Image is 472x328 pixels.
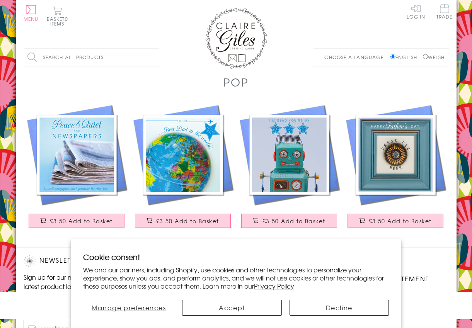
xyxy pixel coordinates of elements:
[407,4,425,19] a: Log In
[342,102,449,208] img: Father's Day Card, Happy Father's Day, Press for Beer
[130,102,236,208] img: Father's Day Card, Globe, Best Dad in the World
[254,281,294,291] a: Privacy Policy
[324,54,389,61] p: Choose a language:
[83,252,389,262] h2: Cookie consent
[83,266,389,290] p: We and our partners, including Shopify, use cookies and other technologies to personalize your ex...
[92,303,166,312] span: Manage preferences
[50,15,68,27] span: 0 items
[29,214,124,228] button: £3.50 Add to Basket
[83,300,174,316] button: Manage preferences
[423,54,445,61] label: Welsh
[130,102,236,236] a: Father's Day Card, Globe, Best Dad in the World £3.50 Add to Basket
[47,6,68,26] button: Basket0 items
[436,4,453,19] span: Trade
[24,102,130,208] img: Father's Day Card, Newspapers, Peace and Quiet and Newspapers
[24,102,130,236] a: Father's Day Card, Newspapers, Peace and Quiet and Newspapers £3.50 Add to Basket
[236,102,342,236] a: Father's Day Card, Robot, I'm Glad You're My Dad £3.50 Add to Basket
[348,214,443,228] button: £3.50 Add to Basket
[182,300,281,316] button: Accept
[156,217,219,225] span: £3.50 Add to Basket
[436,4,453,20] a: Trade
[24,255,155,267] h2: Newsletter
[241,214,337,228] button: £3.50 Add to Basket
[236,102,342,208] img: Father's Day Card, Robot, I'm Glad You're My Dad
[223,74,248,90] h1: POP
[262,217,325,225] span: £3.50 Add to Basket
[151,49,159,66] input: Search
[24,15,39,22] span: Menu
[50,217,113,225] span: £3.50 Add to Basket
[390,54,421,61] label: English
[369,217,432,225] span: £3.50 Add to Basket
[205,8,267,69] img: Claire Giles Greetings Cards
[135,214,231,228] button: £3.50 Add to Basket
[24,49,159,66] input: Search all products
[390,54,395,59] input: English
[24,5,39,21] button: Menu
[24,272,155,300] p: Sign up for our newsletter to receive the latest product launches, news and offers directly to yo...
[290,300,389,316] button: Decline
[423,54,428,59] input: Welsh
[342,102,449,236] a: Father's Day Card, Happy Father's Day, Press for Beer £3.50 Add to Basket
